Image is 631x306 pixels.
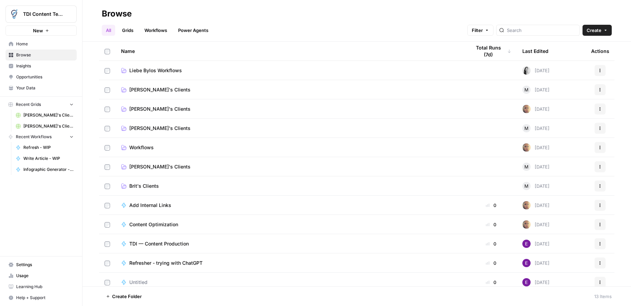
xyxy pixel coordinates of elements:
a: Liebe Bylos Workflows [121,67,460,74]
img: rpnue5gqhgwwz5ulzsshxcaclga5 [522,220,531,229]
a: Settings [6,259,77,270]
img: TDI Content Team Logo [8,8,20,20]
a: Refresher - trying with ChatGPT [121,260,460,266]
span: Brit's Clients [129,183,159,189]
a: Browse [6,50,77,61]
span: Opportunities [16,74,74,80]
a: Opportunities [6,72,77,83]
a: All [102,25,115,36]
img: rpnue5gqhgwwz5ulzsshxcaclga5 [522,143,531,152]
div: [DATE] [522,240,550,248]
span: Content Optimization [129,221,178,228]
button: New [6,25,77,36]
a: Content Optimization [121,221,460,228]
span: [PERSON_NAME]'s Clients [129,106,191,112]
span: New [33,27,43,34]
span: [PERSON_NAME]'s Clients - New Content [23,112,74,118]
span: Learning Hub [16,284,74,290]
div: Total Runs (7d) [471,42,511,61]
a: [PERSON_NAME]'s Clients - New Content [13,110,77,121]
div: [DATE] [522,143,550,152]
a: Learning Hub [6,281,77,292]
span: M [524,86,529,93]
div: Last Edited [522,42,548,61]
span: Workflows [129,144,154,151]
div: [DATE] [522,220,550,229]
a: [PERSON_NAME]'s Clients [121,125,460,132]
span: Create Folder [112,293,142,300]
span: [PERSON_NAME]'s Clients [129,86,191,93]
span: Write Article - WIP [23,155,74,162]
a: Home [6,39,77,50]
div: 0 [471,202,511,209]
span: Home [16,41,74,47]
div: [DATE] [522,259,550,267]
div: [DATE] [522,182,550,190]
div: [DATE] [522,163,550,171]
button: Help + Support [6,292,77,303]
div: [DATE] [522,105,550,113]
span: Recent Workflows [16,134,52,140]
span: Help + Support [16,295,74,301]
a: Infographic Generator - WIP [13,164,77,175]
a: Refresh - WIP [13,142,77,153]
span: Infographic Generator - WIP [23,166,74,173]
a: Your Data [6,83,77,94]
div: [DATE] [522,86,550,94]
div: 0 [471,279,511,286]
span: M [524,163,529,170]
span: Filter [472,27,483,34]
a: Usage [6,270,77,281]
div: 0 [471,240,511,247]
div: 0 [471,221,511,228]
a: TDI — Content Production [121,240,460,247]
img: rpnue5gqhgwwz5ulzsshxcaclga5 [522,201,531,209]
span: Your Data [16,85,74,91]
img: 43kfmuemi38zyoc4usdy4i9w48nn [522,259,531,267]
img: 43kfmuemi38zyoc4usdy4i9w48nn [522,278,531,286]
span: Recent Grids [16,101,41,108]
div: [DATE] [522,278,550,286]
div: Actions [591,42,609,61]
a: Workflows [140,25,171,36]
button: Recent Workflows [6,132,77,142]
span: [PERSON_NAME]'s Clients [129,163,191,170]
span: M [524,183,529,189]
button: Workspace: TDI Content Team [6,6,77,23]
div: Name [121,42,460,61]
img: rpnue5gqhgwwz5ulzsshxcaclga5 [522,105,531,113]
input: Search [507,27,577,34]
span: Refresher - trying with ChatGPT [129,260,203,266]
div: Browse [102,8,132,19]
button: Recent Grids [6,99,77,110]
a: Grids [118,25,138,36]
button: Create Folder [102,291,146,302]
button: Create [583,25,612,36]
span: [PERSON_NAME]'s Clients [129,125,191,132]
a: Write Article - WIP [13,153,77,164]
a: Workflows [121,144,460,151]
span: Insights [16,63,74,69]
a: Power Agents [174,25,213,36]
div: [DATE] [522,66,550,75]
img: 43kfmuemi38zyoc4usdy4i9w48nn [522,240,531,248]
span: Usage [16,273,74,279]
a: [PERSON_NAME]'s Clients [121,86,460,93]
a: [PERSON_NAME]'s Clients [121,106,460,112]
span: M [524,125,529,132]
span: Browse [16,52,74,58]
span: Add Internal Links [129,202,171,209]
img: 1ll1wdvmk2r7vv79rehgji1hd52l [522,66,531,75]
button: Filter [467,25,493,36]
span: TDI — Content Production [129,240,189,247]
a: Brit's Clients [121,183,460,189]
a: [PERSON_NAME]'s Clients [121,163,460,170]
span: Refresh - WIP [23,144,74,151]
span: Liebe Bylos Workflows [129,67,182,74]
div: [DATE] [522,124,550,132]
a: Insights [6,61,77,72]
span: Create [587,27,601,34]
div: 13 Items [594,293,612,300]
div: [DATE] [522,201,550,209]
span: TDI Content Team [23,11,65,18]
